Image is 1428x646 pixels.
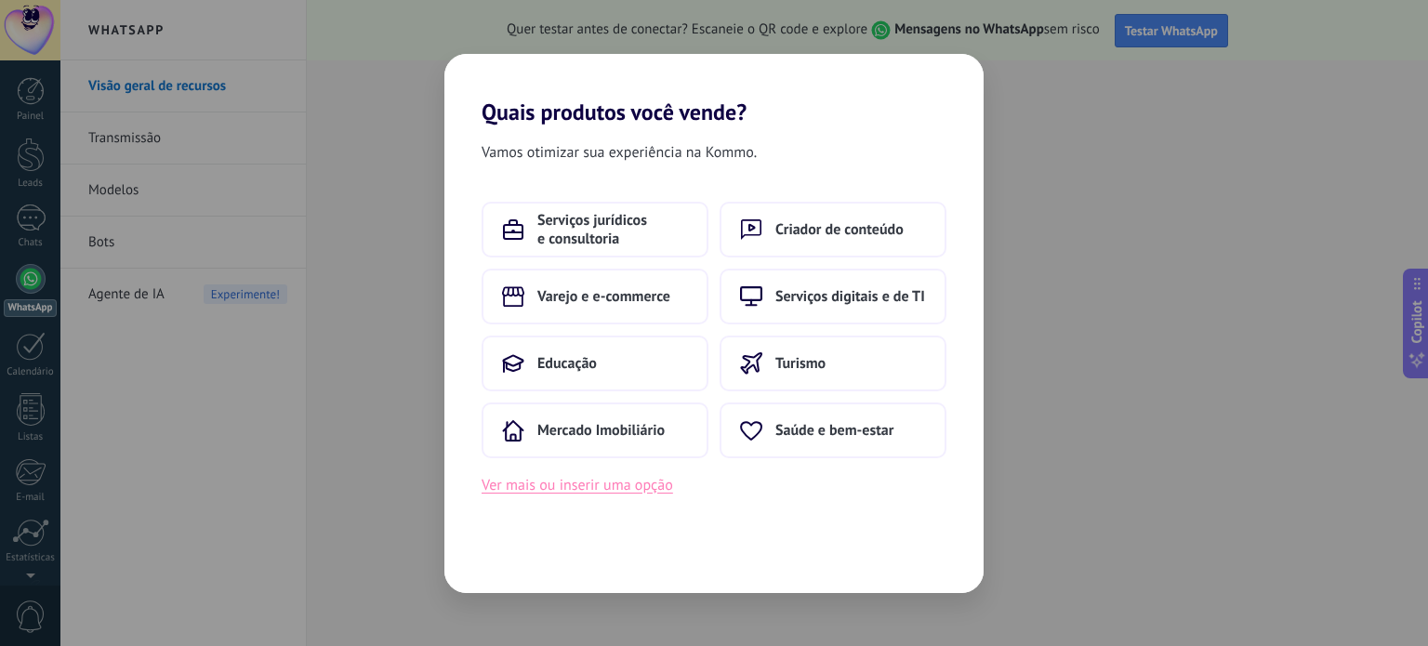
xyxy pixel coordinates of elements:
button: Saúde e bem-estar [720,402,946,458]
button: Mercado Imobiliário [482,402,708,458]
span: Saúde e bem-estar [775,421,893,440]
span: Serviços digitais e de TI [775,287,925,306]
button: Educação [482,336,708,391]
button: Ver mais ou inserir uma opção [482,473,673,497]
span: Vamos otimizar sua experiência na Kommo. [482,140,757,165]
span: Varejo e e-commerce [537,287,670,306]
button: Serviços jurídicos e consultoria [482,202,708,257]
button: Turismo [720,336,946,391]
span: Serviços jurídicos e consultoria [537,211,688,248]
span: Criador de conteúdo [775,220,904,239]
span: Educação [537,354,597,373]
button: Criador de conteúdo [720,202,946,257]
span: Turismo [775,354,826,373]
span: Mercado Imobiliário [537,421,665,440]
button: Serviços digitais e de TI [720,269,946,324]
h2: Quais produtos você vende? [444,54,984,125]
button: Varejo e e-commerce [482,269,708,324]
